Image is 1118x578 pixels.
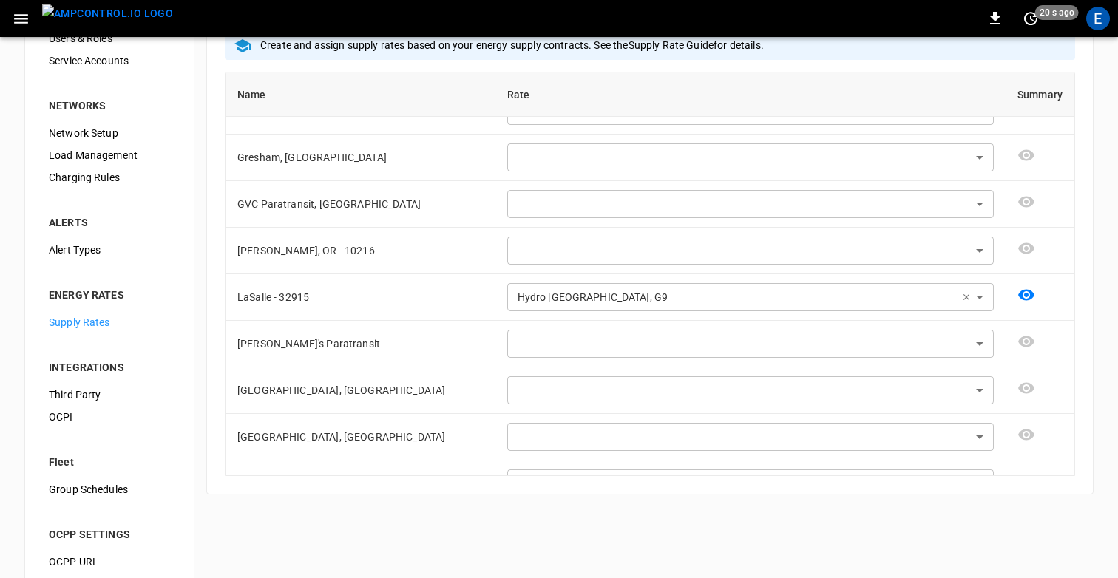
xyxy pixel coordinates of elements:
[49,126,170,141] span: Network Setup
[49,554,170,570] span: OCPP URL
[49,455,170,469] div: Fleet
[49,170,170,186] span: Charging Rules
[49,482,170,497] span: Group Schedules
[507,283,955,311] div: Hydro [GEOGRAPHIC_DATA], G9
[49,315,170,330] span: Supply Rates
[37,406,182,428] div: OCPI
[37,144,182,166] div: Load Management
[37,27,182,50] div: Users & Roles
[1019,7,1043,30] button: set refresh interval
[226,228,495,274] td: [PERSON_NAME], OR - 10216
[226,321,495,367] td: [PERSON_NAME]'s Paratransit
[226,181,495,228] td: GVC Paratransit, [GEOGRAPHIC_DATA]
[37,478,182,500] div: Group Schedules
[37,239,182,261] div: Alert Types
[226,72,495,117] th: Name
[49,387,170,403] span: Third Party
[49,242,170,258] span: Alert Types
[37,384,182,406] div: Third Party
[49,98,170,113] div: NETWORKS
[629,39,714,51] a: Supply Rate Guide
[49,215,170,230] div: ALERTS
[226,460,495,507] td: [GEOGRAPHIC_DATA] North - 32905
[1006,72,1074,117] th: Summary
[1035,5,1079,20] span: 20 s ago
[49,53,170,69] span: Service Accounts
[37,311,182,333] div: Supply Rates
[49,31,170,47] span: Users & Roles
[507,469,955,497] div: Hydro [GEOGRAPHIC_DATA], G9
[226,135,495,181] td: Gresham, [GEOGRAPHIC_DATA]
[49,288,170,302] div: ENERGY RATES
[226,274,495,321] td: LaSalle - 32915
[37,50,182,72] div: Service Accounts
[49,360,170,375] div: INTEGRATIONS
[37,122,182,144] div: Network Setup
[226,414,495,460] td: [GEOGRAPHIC_DATA], [GEOGRAPHIC_DATA]
[42,4,173,23] img: ampcontrol.io logo
[49,409,170,425] span: OCPI
[49,527,170,542] div: OCPP SETTINGS
[260,32,764,60] div: Create and assign supply rates based on your energy supply contracts. See the for details.
[226,367,495,414] td: [GEOGRAPHIC_DATA], [GEOGRAPHIC_DATA]
[495,72,1006,117] th: Rate
[49,148,170,163] span: Load Management
[37,551,182,573] div: OCPP URL
[37,166,182,188] div: Charging Rules
[1086,7,1110,30] div: profile-icon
